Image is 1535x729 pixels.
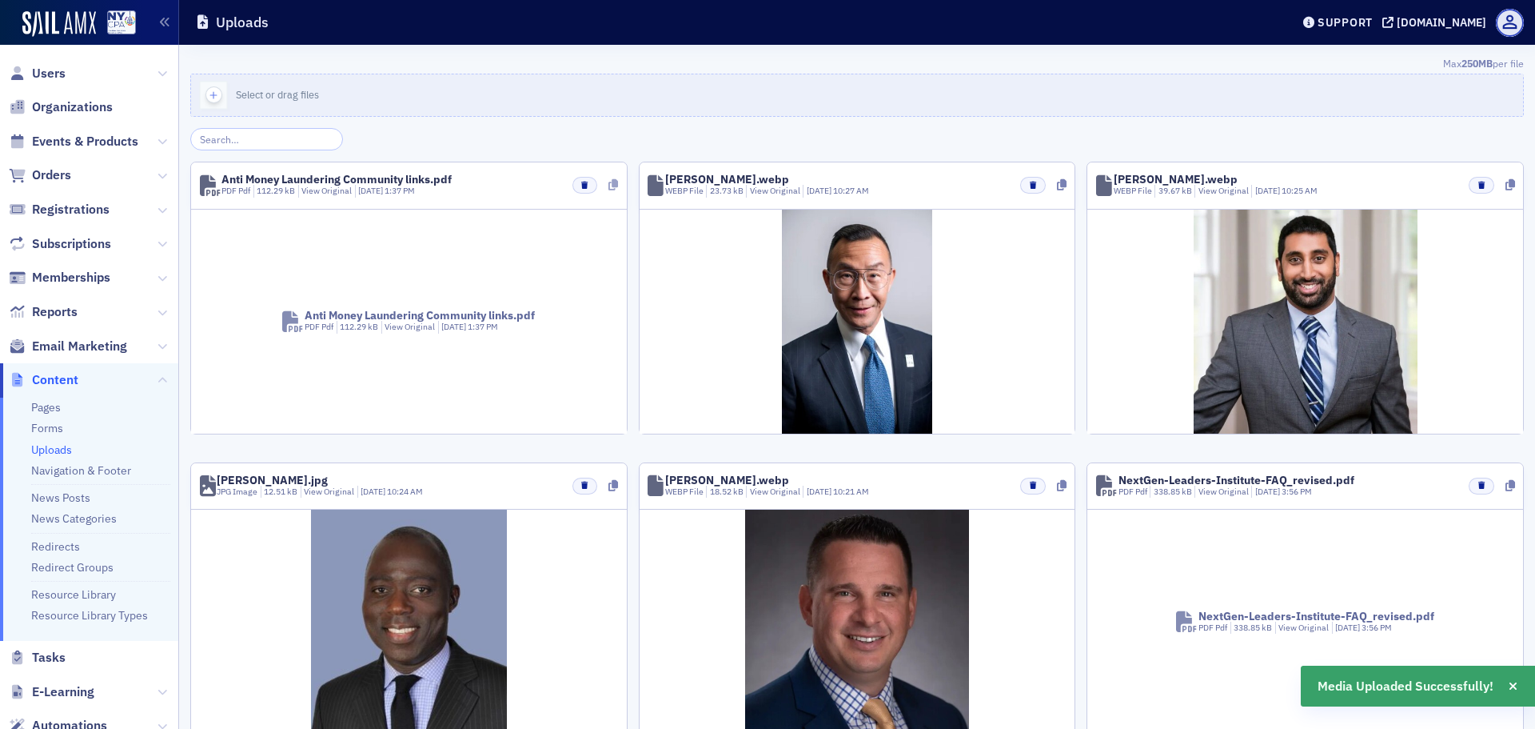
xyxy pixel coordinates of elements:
a: View Homepage [96,10,136,38]
a: Redirects [31,539,80,554]
div: PDF Pdf [221,185,250,198]
span: Subscriptions [32,235,111,253]
div: 18.52 kB [706,486,744,499]
div: 112.29 kB [337,321,379,334]
div: Support [1318,15,1373,30]
span: Reports [32,303,78,321]
span: [DATE] [1335,622,1362,633]
a: Registrations [9,201,110,218]
span: Organizations [32,98,113,116]
a: Forms [31,421,63,435]
span: [DATE] [1255,185,1282,196]
div: 12.51 kB [261,486,298,499]
a: News Posts [31,491,90,505]
a: News Categories [31,511,117,526]
span: [DATE] [807,486,833,497]
span: 3:56 PM [1362,622,1392,633]
span: 1:37 PM [385,185,415,196]
div: WEBP File [665,185,704,198]
div: WEBP File [665,486,704,499]
div: WEBP File [1114,185,1152,198]
span: 250MB [1461,57,1493,70]
div: Anti Money Laundering Community links.pdf [221,174,452,185]
div: 338.85 kB [1230,622,1273,635]
span: 1:37 PM [468,321,498,332]
span: 10:21 AM [833,486,869,497]
div: [PERSON_NAME].webp [665,174,789,185]
button: Select or drag files [190,74,1524,117]
div: [DOMAIN_NAME] [1397,15,1486,30]
a: View Original [1198,185,1249,196]
div: Anti Money Laundering Community links.pdf [305,310,535,321]
span: Select or drag files [236,88,319,101]
div: JPG Image [217,486,257,499]
span: Memberships [32,269,110,286]
span: Orders [32,166,71,184]
a: Content [9,371,78,389]
span: [DATE] [358,185,385,196]
h1: Uploads [216,13,269,32]
a: View Original [1198,486,1249,497]
a: Memberships [9,269,110,286]
a: Subscriptions [9,235,111,253]
a: View Original [1278,622,1329,633]
a: Redirect Groups [31,560,114,575]
span: Registrations [32,201,110,218]
span: 3:56 PM [1282,486,1312,497]
div: NextGen-Leaders-Institute-FAQ_revised.pdf [1198,611,1434,622]
img: SailAMX [22,11,96,37]
div: PDF Pdf [1118,486,1147,499]
a: Email Marketing [9,338,127,355]
span: 10:24 AM [387,486,423,497]
span: Media Uploaded Successfully! [1318,677,1493,696]
span: 10:25 AM [1282,185,1318,196]
div: NextGen-Leaders-Institute-FAQ_revised.pdf [1118,475,1354,486]
span: E-Learning [32,683,94,701]
a: E-Learning [9,683,94,701]
a: Pages [31,400,61,415]
span: Users [32,65,66,82]
a: Resource Library Types [31,608,148,623]
div: Max per file [190,56,1524,74]
a: Navigation & Footer [31,463,131,478]
a: Orders [9,166,71,184]
div: 39.67 kB [1154,185,1192,198]
div: [PERSON_NAME].webp [665,475,789,486]
a: Tasks [9,649,66,667]
div: PDF Pdf [305,321,333,334]
div: 23.73 kB [706,185,744,198]
a: Users [9,65,66,82]
a: View Original [750,486,800,497]
div: PDF Pdf [1198,622,1227,635]
span: 10:27 AM [833,185,869,196]
a: View Original [750,185,800,196]
span: Content [32,371,78,389]
a: Uploads [31,443,72,457]
div: 112.29 kB [253,185,296,198]
img: SailAMX [107,10,136,35]
button: [DOMAIN_NAME] [1382,17,1492,28]
a: View Original [385,321,435,332]
a: Organizations [9,98,113,116]
span: [DATE] [441,321,468,332]
div: [PERSON_NAME].jpg [217,475,328,486]
span: [DATE] [1255,486,1282,497]
a: View Original [304,486,354,497]
span: [DATE] [807,185,833,196]
a: Events & Products [9,133,138,150]
a: View Original [301,185,352,196]
a: Reports [9,303,78,321]
span: Email Marketing [32,338,127,355]
span: [DATE] [361,486,387,497]
input: Search… [190,128,343,150]
div: 338.85 kB [1150,486,1192,499]
span: Events & Products [32,133,138,150]
a: Resource Library [31,587,116,602]
span: Profile [1496,9,1524,37]
span: Tasks [32,649,66,667]
div: [PERSON_NAME].webp [1114,174,1238,185]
